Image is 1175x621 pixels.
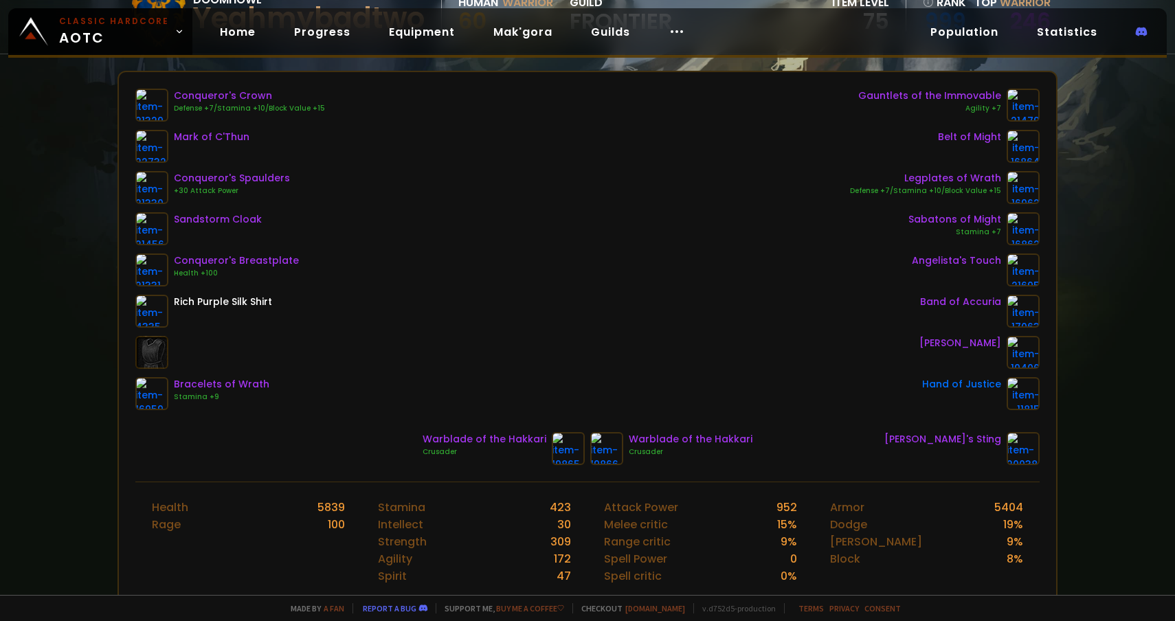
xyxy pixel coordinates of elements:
div: Rage [152,516,181,533]
div: 5839 [317,499,345,516]
div: 423 [550,499,571,516]
div: Intellect [378,516,423,533]
a: [DOMAIN_NAME] [625,603,685,613]
div: Hand of Justice [922,377,1001,392]
div: Mark of C'Thun [174,130,249,144]
div: 9 % [781,533,797,550]
img: item-21330 [135,171,168,204]
img: item-21331 [135,253,168,286]
div: Defense +7/Stamina +10/Block Value +15 [174,103,325,114]
a: Equipment [378,18,466,46]
div: 47 [557,567,571,585]
img: item-19865 [552,432,585,465]
div: 30 [557,516,571,533]
div: Bracelets of Wrath [174,377,269,392]
img: item-16864 [1007,130,1040,163]
div: Gauntlets of the Immovable [858,89,1001,103]
div: +30 Attack Power [174,185,290,196]
span: Made by [282,603,344,613]
a: Home [209,18,267,46]
div: Crusader [629,447,752,458]
div: Range critic [604,533,671,550]
div: 172 [554,550,571,567]
div: Attack Power [604,499,678,516]
img: item-21695 [1007,253,1040,286]
div: Melee critic [604,516,668,533]
div: 9 % [1007,533,1023,550]
div: 309 [550,533,571,550]
div: Armor [830,499,864,516]
span: 60 [458,5,486,36]
div: Spirit [378,567,407,585]
div: 15 % [777,516,797,533]
div: Stamina +7 [908,227,1001,238]
a: Progress [283,18,361,46]
div: Sandstorm Cloak [174,212,262,227]
div: 0 [790,550,797,567]
a: Buy me a coffee [496,603,564,613]
div: Defense +7/Stamina +10/Block Value +15 [850,185,1001,196]
div: Spell Power [604,550,667,567]
a: Terms [798,603,824,613]
a: Guilds [580,18,641,46]
a: Consent [864,603,901,613]
a: Privacy [829,603,859,613]
a: Report a bug [363,603,416,613]
img: item-16862 [1007,212,1040,245]
img: item-22732 [135,130,168,163]
img: item-16962 [1007,171,1040,204]
span: v. d752d5 - production [693,603,776,613]
div: Stamina +9 [174,392,269,403]
div: Sabatons of Might [908,212,1001,227]
a: Population [919,18,1009,46]
div: Dodge [830,516,867,533]
div: 952 [776,499,797,516]
div: 100 [328,516,345,533]
div: Crusader [423,447,546,458]
div: Agility [378,550,412,567]
img: item-19406 [1007,336,1040,369]
div: Strength [378,533,427,550]
img: item-19866 [590,432,623,465]
div: Angelista's Touch [912,253,1001,268]
div: 19 % [1003,516,1023,533]
img: item-11815 [1007,377,1040,410]
div: 5404 [994,499,1023,516]
a: Statistics [1026,18,1108,46]
div: Stamina [378,499,425,516]
div: Band of Accuria [920,295,1001,309]
span: Support me, [436,603,564,613]
div: Warblade of the Hakkari [423,432,546,447]
span: Checkout [572,603,685,613]
div: Warblade of the Hakkari [629,432,752,447]
a: Classic HardcoreAOTC [8,8,192,55]
img: item-21479 [1007,89,1040,122]
img: item-17063 [1007,295,1040,328]
div: Agility +7 [858,103,1001,114]
a: 246 [1010,5,1051,36]
small: Classic Hardcore [59,15,169,27]
div: 8 % [1007,550,1023,567]
div: Block [830,550,860,567]
div: Health [152,499,188,516]
div: [PERSON_NAME] [919,336,1001,350]
div: Rich Purple Silk Shirt [174,295,272,309]
div: Conqueror's Spaulders [174,171,290,185]
a: Mak'gora [482,18,563,46]
img: item-16959 [135,377,168,410]
div: Conqueror's Crown [174,89,325,103]
div: Belt of Might [938,130,1001,144]
div: [PERSON_NAME]'s Sting [884,432,1001,447]
img: item-4335 [135,295,168,328]
span: AOTC [59,15,169,48]
div: Legplates of Wrath [850,171,1001,185]
div: [PERSON_NAME] [830,533,922,550]
div: Conqueror's Breastplate [174,253,299,268]
img: item-21456 [135,212,168,245]
div: 0 % [781,567,797,585]
img: item-20038 [1007,432,1040,465]
img: item-21329 [135,89,168,122]
div: Spell critic [604,567,662,585]
a: a fan [324,603,344,613]
div: Health +100 [174,268,299,279]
